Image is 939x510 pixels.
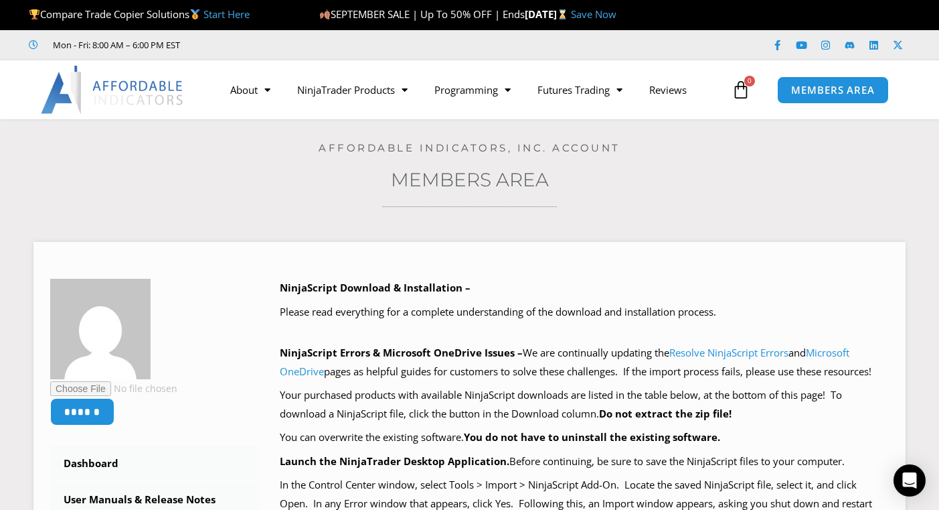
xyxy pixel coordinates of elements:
a: NinjaTrader Products [284,74,421,105]
b: You do not have to uninstall the existing software. [464,430,720,444]
b: NinjaScript Errors & Microsoft OneDrive Issues – [280,346,523,359]
span: 0 [744,76,755,86]
span: MEMBERS AREA [791,85,875,95]
b: Do not extract the zip file! [599,407,732,420]
strong: [DATE] [525,7,571,21]
span: Compare Trade Copier Solutions [29,7,250,21]
p: You can overwrite the existing software. [280,428,889,447]
a: Save Now [571,7,616,21]
a: Programming [421,74,524,105]
p: Your purchased products with available NinjaScript downloads are listed in the table below, at th... [280,386,889,424]
a: Affordable Indicators, Inc. Account [319,141,620,154]
a: Resolve NinjaScript Errors [669,346,788,359]
img: 4e8e27f3c1a45cdefa4b5ec5325e2f5d636296bd9e9d7d3b96bf1565d981553d [50,279,151,379]
div: Open Intercom Messenger [893,464,926,497]
img: LogoAI | Affordable Indicators – NinjaTrader [41,66,185,114]
a: Futures Trading [524,74,636,105]
iframe: Customer reviews powered by Trustpilot [199,38,400,52]
a: Dashboard [50,446,260,481]
nav: Menu [217,74,728,105]
a: Start Here [203,7,250,21]
img: 🏆 [29,9,39,19]
a: 0 [711,70,770,109]
img: 🍂 [320,9,330,19]
b: NinjaScript Download & Installation – [280,281,471,294]
p: Before continuing, be sure to save the NinjaScript files to your computer. [280,452,889,471]
a: MEMBERS AREA [777,76,889,104]
a: About [217,74,284,105]
img: ⌛ [558,9,568,19]
a: Members Area [391,168,549,191]
img: 🥇 [190,9,200,19]
p: We are continually updating the and pages as helpful guides for customers to solve these challeng... [280,344,889,381]
span: SEPTEMBER SALE | Up To 50% OFF | Ends [319,7,525,21]
p: Please read everything for a complete understanding of the download and installation process. [280,303,889,322]
a: Microsoft OneDrive [280,346,849,378]
a: Reviews [636,74,700,105]
b: Launch the NinjaTrader Desktop Application. [280,454,509,468]
span: Mon - Fri: 8:00 AM – 6:00 PM EST [50,37,180,53]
